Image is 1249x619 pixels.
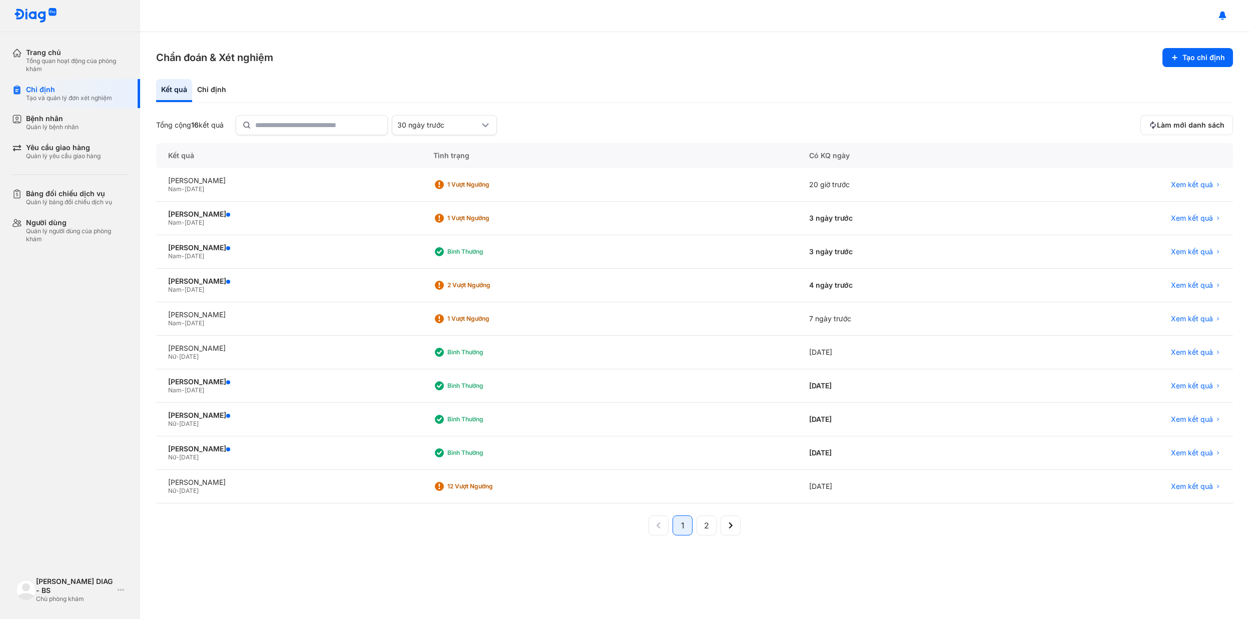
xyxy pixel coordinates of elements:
[1171,314,1213,323] span: Xem kết quả
[156,121,224,130] div: Tổng cộng kết quả
[179,353,199,360] span: [DATE]
[26,48,128,57] div: Trang chủ
[168,478,409,487] div: [PERSON_NAME]
[176,453,179,461] span: -
[185,386,204,394] span: [DATE]
[447,482,527,490] div: 12 Vượt ngưỡng
[168,353,176,360] span: Nữ
[185,252,204,260] span: [DATE]
[168,420,176,427] span: Nữ
[26,114,79,123] div: Bệnh nhân
[26,152,101,160] div: Quản lý yêu cầu giao hàng
[1171,415,1213,424] span: Xem kết quả
[797,470,1005,503] div: [DATE]
[681,519,685,531] span: 1
[168,219,182,226] span: Nam
[26,189,112,198] div: Bảng đối chiếu dịch vụ
[192,79,231,102] div: Chỉ định
[26,94,112,102] div: Tạo và quản lý đơn xét nghiệm
[797,143,1005,168] div: Có KQ ngày
[447,348,527,356] div: Bình thường
[697,515,717,535] button: 2
[797,269,1005,302] div: 4 ngày trước
[797,336,1005,369] div: [DATE]
[797,302,1005,336] div: 7 ngày trước
[185,185,204,193] span: [DATE]
[179,453,199,461] span: [DATE]
[16,580,36,600] img: logo
[1171,482,1213,491] span: Xem kết quả
[168,377,409,386] div: [PERSON_NAME]
[168,487,176,494] span: Nữ
[168,185,182,193] span: Nam
[797,202,1005,235] div: 3 ngày trước
[168,252,182,260] span: Nam
[156,51,273,65] h3: Chẩn đoán & Xét nghiệm
[447,248,527,256] div: Bình thường
[26,227,128,243] div: Quản lý người dùng của phòng khám
[1171,214,1213,223] span: Xem kết quả
[1171,180,1213,189] span: Xem kết quả
[447,315,527,323] div: 1 Vượt ngưỡng
[156,79,192,102] div: Kết quả
[168,344,409,353] div: [PERSON_NAME]
[168,286,182,293] span: Nam
[26,57,128,73] div: Tổng quan hoạt động của phòng khám
[168,453,176,461] span: Nữ
[176,487,179,494] span: -
[168,243,409,252] div: [PERSON_NAME]
[168,210,409,219] div: [PERSON_NAME]
[168,310,409,319] div: [PERSON_NAME]
[673,515,693,535] button: 1
[26,143,101,152] div: Yêu cầu giao hàng
[447,181,527,189] div: 1 Vượt ngưỡng
[36,595,114,603] div: Chủ phòng khám
[182,319,185,327] span: -
[797,168,1005,202] div: 20 giờ trước
[168,386,182,394] span: Nam
[1171,281,1213,290] span: Xem kết quả
[185,219,204,226] span: [DATE]
[168,277,409,286] div: [PERSON_NAME]
[182,386,185,394] span: -
[36,577,114,595] div: [PERSON_NAME] DIAG - BS
[14,8,57,24] img: logo
[176,353,179,360] span: -
[191,121,199,129] span: 16
[185,319,204,327] span: [DATE]
[421,143,797,168] div: Tình trạng
[26,123,79,131] div: Quản lý bệnh nhân
[797,369,1005,403] div: [DATE]
[447,415,527,423] div: Bình thường
[797,235,1005,269] div: 3 ngày trước
[1171,348,1213,357] span: Xem kết quả
[168,444,409,453] div: [PERSON_NAME]
[182,219,185,226] span: -
[26,198,112,206] div: Quản lý bảng đối chiếu dịch vụ
[168,411,409,420] div: [PERSON_NAME]
[182,185,185,193] span: -
[704,519,709,531] span: 2
[447,449,527,457] div: Bình thường
[182,286,185,293] span: -
[397,121,479,130] div: 30 ngày trước
[797,436,1005,470] div: [DATE]
[1171,247,1213,256] span: Xem kết quả
[1162,48,1233,67] button: Tạo chỉ định
[168,319,182,327] span: Nam
[1140,115,1233,135] button: Làm mới danh sách
[185,286,204,293] span: [DATE]
[182,252,185,260] span: -
[1171,448,1213,457] span: Xem kết quả
[156,143,421,168] div: Kết quả
[1157,121,1224,130] span: Làm mới danh sách
[26,218,128,227] div: Người dùng
[179,487,199,494] span: [DATE]
[447,382,527,390] div: Bình thường
[179,420,199,427] span: [DATE]
[1171,381,1213,390] span: Xem kết quả
[26,85,112,94] div: Chỉ định
[168,176,409,185] div: [PERSON_NAME]
[176,420,179,427] span: -
[447,281,527,289] div: 2 Vượt ngưỡng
